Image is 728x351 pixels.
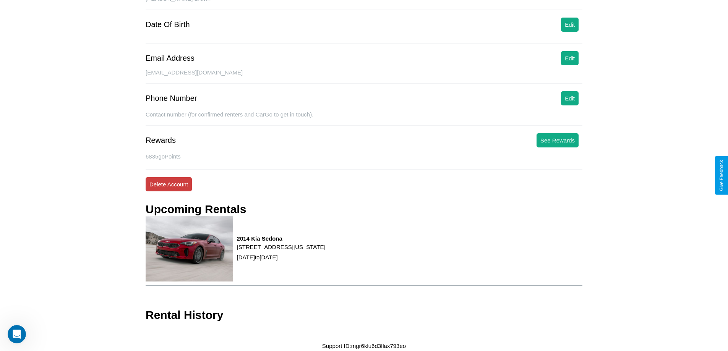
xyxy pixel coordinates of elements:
[146,216,233,281] img: rental
[561,91,579,105] button: Edit
[237,242,326,252] p: [STREET_ADDRESS][US_STATE]
[146,136,176,145] div: Rewards
[146,203,246,216] h3: Upcoming Rentals
[237,252,326,262] p: [DATE] to [DATE]
[561,51,579,65] button: Edit
[146,20,190,29] div: Date Of Birth
[322,341,406,351] p: Support ID: mgr6klu6d3flax793eo
[537,133,579,147] button: See Rewards
[146,111,582,126] div: Contact number (for confirmed renters and CarGo to get in touch).
[146,54,195,63] div: Email Address
[561,18,579,32] button: Edit
[237,235,326,242] h3: 2014 Kia Sedona
[146,69,582,84] div: [EMAIL_ADDRESS][DOMAIN_NAME]
[146,177,192,191] button: Delete Account
[8,325,26,343] iframe: Intercom live chat
[146,94,197,103] div: Phone Number
[146,151,582,162] p: 6835 goPoints
[146,309,223,322] h3: Rental History
[719,160,724,191] div: Give Feedback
